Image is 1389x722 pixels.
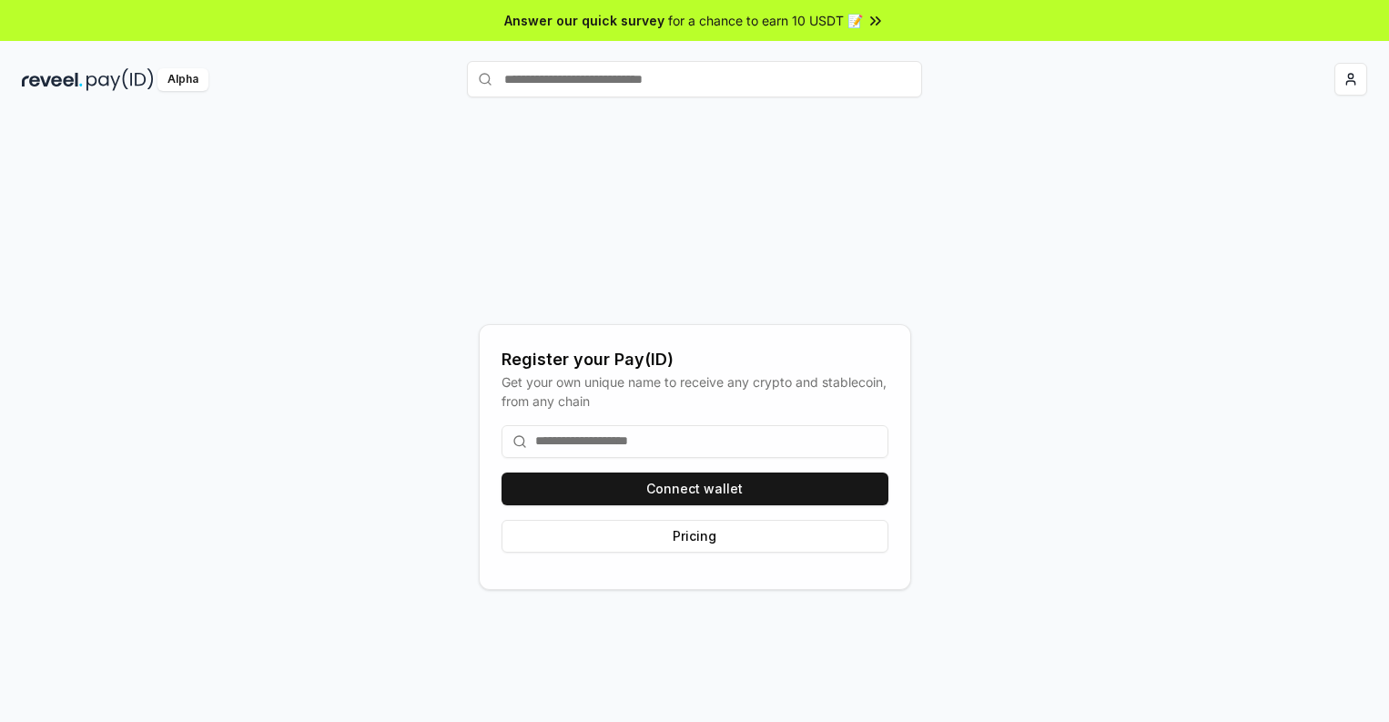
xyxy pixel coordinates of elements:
img: pay_id [86,68,154,91]
div: Alpha [157,68,208,91]
div: Register your Pay(ID) [502,347,888,372]
button: Connect wallet [502,473,888,505]
div: Get your own unique name to receive any crypto and stablecoin, from any chain [502,372,888,411]
span: for a chance to earn 10 USDT 📝 [668,11,863,30]
span: Answer our quick survey [504,11,664,30]
button: Pricing [502,520,888,553]
img: reveel_dark [22,68,83,91]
